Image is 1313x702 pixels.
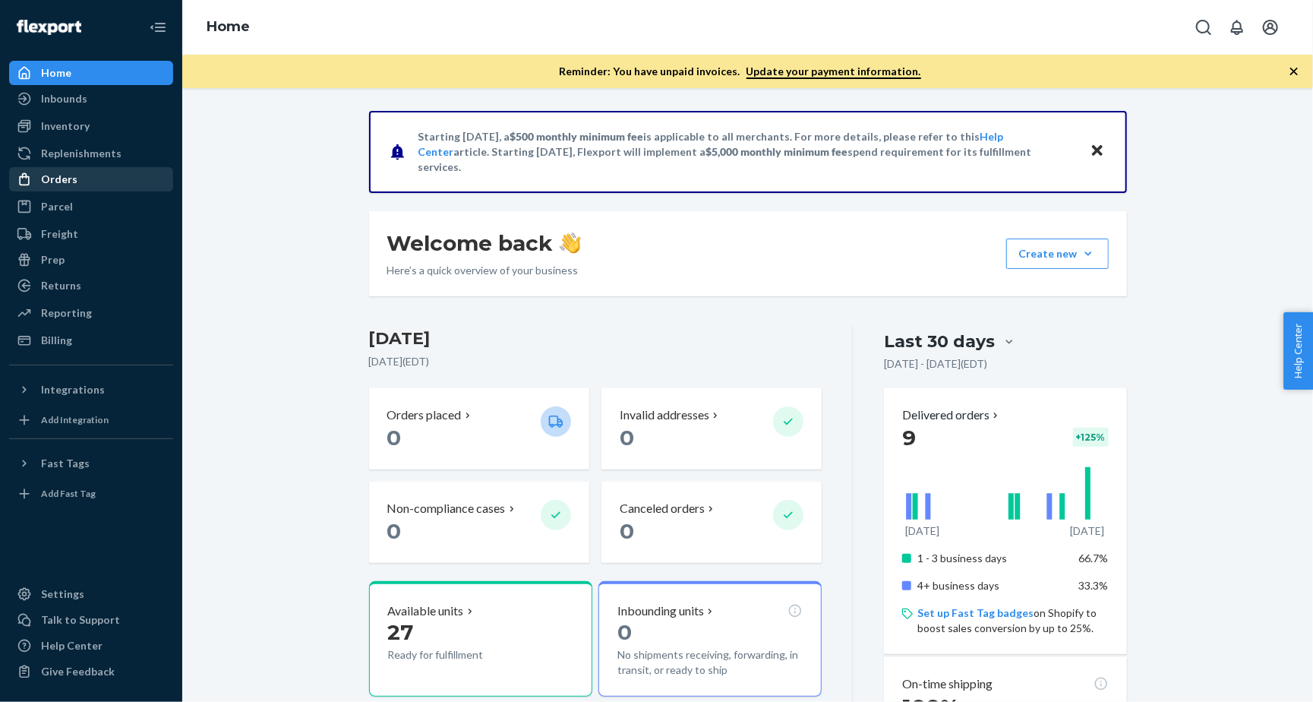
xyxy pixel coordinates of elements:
div: Replenishments [41,146,122,161]
div: Settings [41,587,84,602]
a: Prep [9,248,173,272]
button: Integrations [9,378,173,402]
span: 0 [387,425,402,451]
span: 66.7% [1079,552,1109,564]
button: Open account menu [1255,12,1286,43]
button: Delivered orders [902,406,1002,424]
a: Home [9,61,173,85]
span: 0 [620,518,634,544]
p: [DATE] - [DATE] ( EDT ) [884,356,987,372]
div: Inbounds [41,91,87,106]
button: Create new [1006,239,1109,269]
p: Available units [388,602,464,620]
div: Integrations [41,382,105,397]
a: Talk to Support [9,608,173,632]
p: Invalid addresses [620,406,709,424]
p: [DATE] ( EDT ) [369,354,822,369]
span: 9 [902,425,916,451]
button: Fast Tags [9,451,173,476]
a: Billing [9,328,173,353]
button: Close [1087,141,1107,163]
p: No shipments receiving, forwarding, in transit, or ready to ship [617,647,803,678]
button: Canceled orders 0 [601,482,822,563]
a: Set up Fast Tag badges [917,606,1034,619]
span: 0 [387,518,402,544]
span: 0 [617,619,632,645]
span: $500 monthly minimum fee [510,130,644,143]
div: Last 30 days [884,330,995,353]
div: Fast Tags [41,456,90,471]
a: Orders [9,167,173,191]
div: Give Feedback [41,664,115,679]
button: Open Search Box [1188,12,1219,43]
div: Returns [41,278,81,293]
button: Available units27Ready for fulfillment [369,581,592,697]
p: Non-compliance cases [387,500,506,517]
p: Ready for fulfillment [388,647,529,662]
div: Add Fast Tag [41,487,96,500]
span: 0 [620,425,634,451]
a: Freight [9,222,173,246]
ol: breadcrumbs [194,5,262,49]
p: 4+ business days [917,578,1067,593]
div: Freight [41,226,78,242]
h3: [DATE] [369,327,822,351]
p: [DATE] [905,523,939,539]
button: Open notifications [1222,12,1252,43]
a: Help Center [9,634,173,658]
img: Flexport logo [17,20,81,35]
div: Billing [41,333,72,348]
div: + 125 % [1073,428,1109,447]
div: Talk to Support [41,612,120,628]
div: Add Integration [41,413,109,426]
button: Invalid addresses 0 [601,388,822,470]
button: Orders placed 0 [369,388,589,470]
a: Inbounds [9,87,173,111]
p: Here’s a quick overview of your business [387,263,581,278]
div: Help Center [41,638,103,653]
div: Orders [41,172,77,187]
span: 33.3% [1079,579,1109,592]
div: Parcel [41,199,73,214]
img: hand-wave emoji [560,232,581,254]
a: Parcel [9,194,173,219]
button: Close Navigation [143,12,173,43]
a: Returns [9,274,173,298]
span: 27 [388,619,414,645]
p: 1 - 3 business days [917,551,1067,566]
span: $5,000 monthly minimum fee [706,145,848,158]
a: Replenishments [9,141,173,166]
button: Give Feedback [9,659,173,684]
p: Reminder: You have unpaid invoices. [560,64,921,79]
a: Home [207,18,250,35]
p: on Shopify to boost sales conversion by up to 25%. [917,606,1108,636]
a: Update your payment information. [746,65,921,79]
button: Inbounding units0No shipments receiving, forwarding, in transit, or ready to ship [598,581,822,697]
p: Orders placed [387,406,462,424]
p: Canceled orders [620,500,705,517]
a: Add Fast Tag [9,482,173,506]
a: Reporting [9,301,173,325]
a: Settings [9,582,173,606]
div: Inventory [41,119,90,134]
div: Reporting [41,305,92,321]
button: Non-compliance cases 0 [369,482,589,563]
div: Home [41,65,71,81]
a: Add Integration [9,408,173,432]
p: Inbounding units [617,602,704,620]
p: On-time shipping [902,675,993,693]
a: Inventory [9,114,173,138]
p: [DATE] [1070,523,1104,539]
button: Help Center [1283,312,1313,390]
h1: Welcome back [387,229,581,257]
div: Prep [41,252,65,267]
p: Starting [DATE], a is applicable to all merchants. For more details, please refer to this article... [418,129,1075,175]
